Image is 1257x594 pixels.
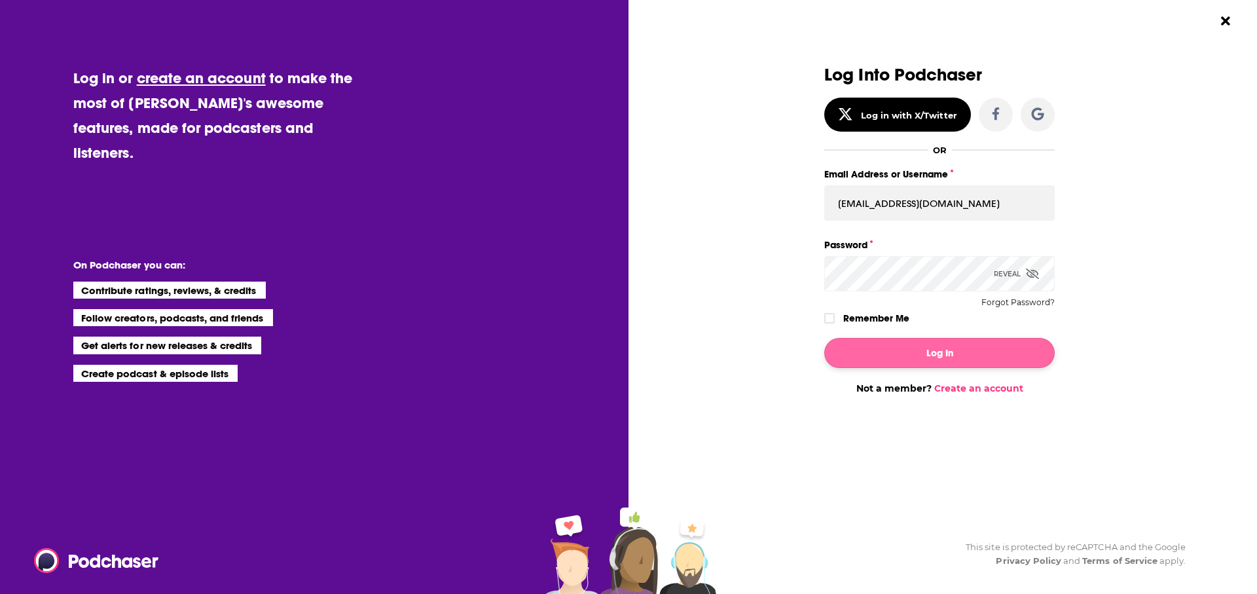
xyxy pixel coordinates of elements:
[824,185,1055,221] input: Email Address or Username
[934,382,1023,394] a: Create an account
[861,110,957,121] div: Log in with X/Twitter
[996,555,1061,566] a: Privacy Policy
[1213,9,1238,33] button: Close Button
[824,98,971,132] button: Log in with X/Twitter
[994,256,1039,291] div: Reveal
[824,236,1055,253] label: Password
[73,259,335,271] li: On Podchaser you can:
[824,166,1055,183] label: Email Address or Username
[981,298,1055,307] button: Forgot Password?
[34,548,160,573] img: Podchaser - Follow, Share and Rate Podcasts
[137,69,266,87] a: create an account
[73,282,266,299] li: Contribute ratings, reviews, & credits
[824,382,1055,394] div: Not a member?
[933,145,947,155] div: OR
[34,548,149,573] a: Podchaser - Follow, Share and Rate Podcasts
[824,338,1055,368] button: Log In
[73,309,273,326] li: Follow creators, podcasts, and friends
[1082,555,1157,566] a: Terms of Service
[824,65,1055,84] h3: Log Into Podchaser
[73,365,238,382] li: Create podcast & episode lists
[955,540,1186,568] div: This site is protected by reCAPTCHA and the Google and apply.
[843,310,909,327] label: Remember Me
[73,337,261,354] li: Get alerts for new releases & credits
